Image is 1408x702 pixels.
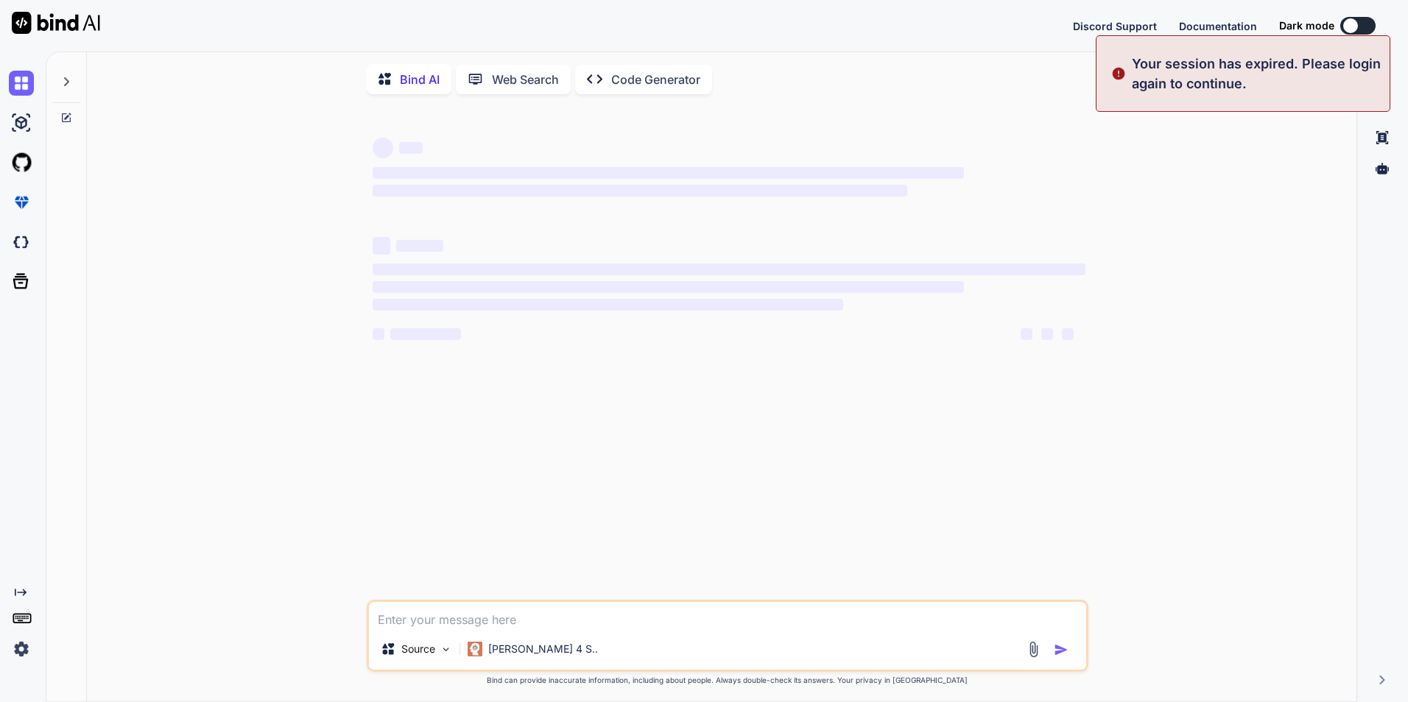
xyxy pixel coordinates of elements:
img: darkCloudIdeIcon [9,230,34,255]
p: Bind AI [400,71,440,88]
p: [PERSON_NAME] 4 S.. [488,642,598,656]
span: Documentation [1179,20,1257,32]
span: ‌ [373,328,384,340]
img: premium [9,190,34,215]
img: ai-studio [9,110,34,135]
img: attachment [1025,641,1042,658]
span: Discord Support [1073,20,1157,32]
span: ‌ [373,299,843,311]
img: githubLight [9,150,34,175]
span: ‌ [399,142,423,154]
p: Your session has expired. Please login again to continue. [1132,54,1381,93]
span: ‌ [1041,328,1053,340]
button: Discord Support [1073,18,1157,34]
span: ‌ [373,281,964,293]
img: Claude 4 Sonnet [468,642,482,656]
img: icon [1054,642,1069,657]
button: Documentation [1179,18,1257,34]
span: Dark mode [1279,18,1334,33]
span: ‌ [373,138,393,158]
span: ‌ [1021,328,1032,340]
p: Source [401,642,435,656]
img: settings [9,637,34,662]
p: Code Generator [611,71,700,88]
span: ‌ [373,185,907,196]
img: Bind AI [12,12,100,34]
p: Web Search [492,71,559,88]
span: ‌ [390,328,461,340]
span: ‌ [373,237,390,255]
span: ‌ [1062,328,1074,340]
span: ‌ [373,167,964,179]
p: Bind can provide inaccurate information, including about people. Always double-check its answers.... [367,675,1088,686]
img: Pick Models [440,643,452,656]
img: chat [9,71,34,96]
span: ‌ [373,263,1085,275]
span: ‌ [396,240,443,252]
img: alert [1111,54,1126,93]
